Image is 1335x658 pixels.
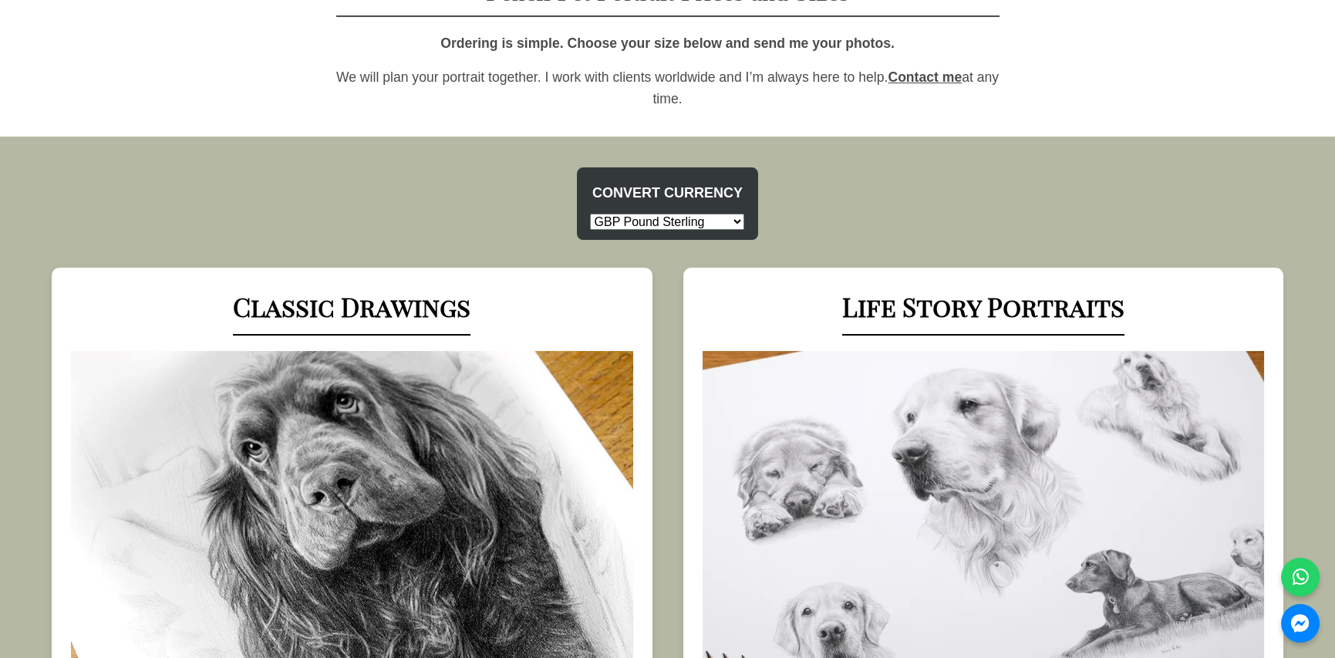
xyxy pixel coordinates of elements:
[233,289,470,323] a: Classic Drawings
[336,66,1000,110] p: We will plan your portrait together. I work with clients worldwide and I’m always here to help. a...
[1281,604,1320,643] a: Messenger
[842,289,1124,323] a: Life Story Portraits
[888,69,962,85] a: Contact me
[336,32,1000,54] p: Ordering is simple. Choose your size below and send me your photos.
[585,175,750,211] li: Convert Currency
[1281,558,1320,596] a: WhatsApp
